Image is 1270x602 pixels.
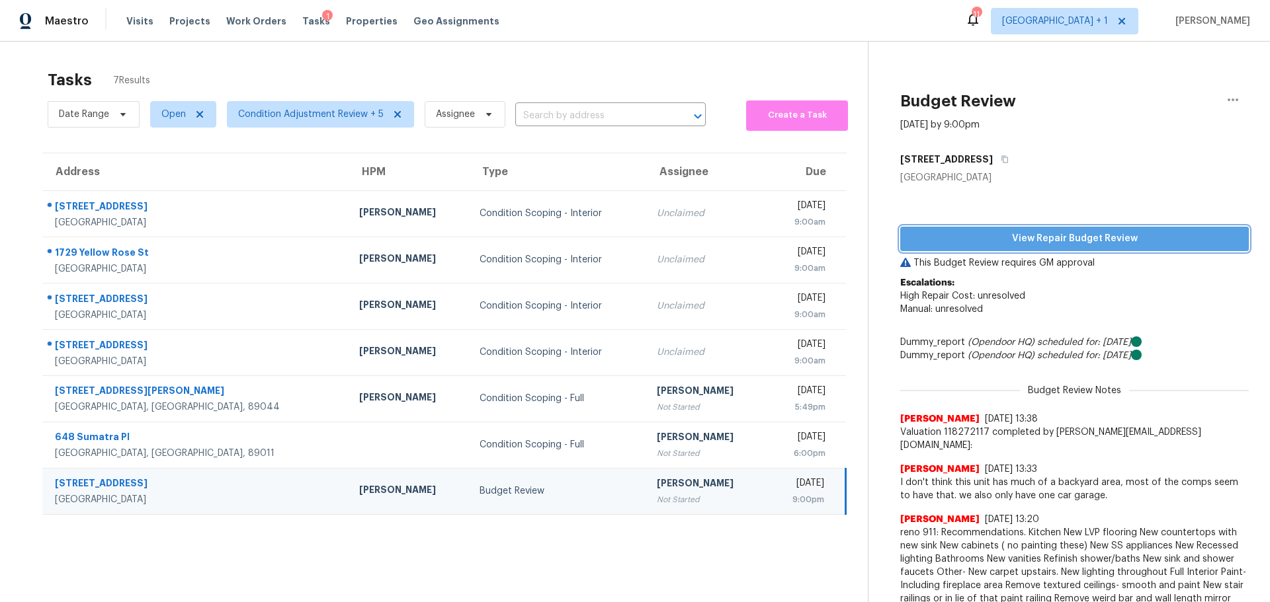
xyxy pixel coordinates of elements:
span: Tasks [302,17,330,26]
div: Condition Scoping - Interior [480,253,636,266]
div: 5:49pm [777,400,825,414]
div: 9:00am [777,354,825,367]
div: 9:00am [777,308,825,321]
div: [STREET_ADDRESS] [55,200,338,216]
div: 9:00pm [777,493,824,506]
span: Projects [169,15,210,28]
div: [DATE] [777,430,825,447]
div: [DATE] by 9:00pm [900,118,980,132]
span: Open [161,108,186,121]
div: 6:00pm [777,447,825,460]
th: Assignee [646,153,767,190]
span: [DATE] 13:33 [985,465,1037,474]
span: Maestro [45,15,89,28]
div: [PERSON_NAME] [657,430,757,447]
div: [PERSON_NAME] [657,476,757,493]
h2: Tasks [48,73,92,87]
button: View Repair Budget Review [900,227,1249,251]
th: Due [767,153,845,190]
span: Valuation 118272117 completed by [PERSON_NAME][EMAIL_ADDRESS][DOMAIN_NAME]: [900,426,1249,452]
div: [PERSON_NAME] [359,252,459,268]
div: [PERSON_NAME] [657,384,757,400]
div: [GEOGRAPHIC_DATA], [GEOGRAPHIC_DATA], 89044 [55,400,338,414]
span: Create a Task [753,108,841,123]
b: Escalations: [900,278,954,287]
p: This Budget Review requires GM approval [900,256,1249,270]
div: [STREET_ADDRESS][PERSON_NAME] [55,384,338,400]
div: Dummy_report [900,349,1249,362]
span: [GEOGRAPHIC_DATA] + 1 [1002,15,1108,28]
button: Create a Task [746,100,848,131]
div: Condition Scoping - Full [480,438,636,451]
span: [PERSON_NAME] [1170,15,1250,28]
div: [STREET_ADDRESS] [55,292,338,309]
div: Unclaimed [657,299,757,313]
span: [PERSON_NAME] [900,463,980,476]
span: Properties [346,15,398,28]
span: View Repair Budget Review [911,231,1238,247]
div: [GEOGRAPHIC_DATA] [900,171,1249,184]
th: Address [42,153,349,190]
div: Dummy_report [900,336,1249,349]
button: Copy Address [993,147,1011,171]
div: [PERSON_NAME] [359,298,459,315]
div: [GEOGRAPHIC_DATA] [55,493,338,506]
input: Search by address [515,106,669,126]
div: Not Started [657,447,757,460]
div: [GEOGRAPHIC_DATA] [55,262,338,276]
div: [PERSON_NAME] [359,344,459,361]
div: [GEOGRAPHIC_DATA] [55,309,338,322]
span: Geo Assignments [413,15,499,28]
div: [DATE] [777,338,825,354]
div: Condition Scoping - Interior [480,207,636,220]
div: [GEOGRAPHIC_DATA] [55,355,338,368]
div: Not Started [657,493,757,506]
div: [DATE] [777,384,825,400]
div: [STREET_ADDRESS] [55,338,338,355]
div: Unclaimed [657,207,757,220]
span: Assignee [436,108,475,121]
div: [DATE] [777,199,825,215]
span: High Repair Cost: unresolved [900,291,1025,301]
span: Visits [126,15,153,28]
div: 9:00am [777,215,825,229]
span: Manual: unresolved [900,305,983,314]
span: Date Range [59,108,109,121]
div: [GEOGRAPHIC_DATA] [55,216,338,229]
th: HPM [349,153,470,190]
span: [PERSON_NAME] [900,412,980,426]
span: Condition Adjustment Review + 5 [238,108,384,121]
h5: [STREET_ADDRESS] [900,153,993,166]
div: [PERSON_NAME] [359,483,459,500]
span: I don't think this unit has much of a backyard area, most of the comps seem to have that. we also... [900,476,1249,502]
div: 1729 Yellow Rose St [55,246,338,262]
i: (Opendoor HQ) [968,351,1035,360]
i: scheduled for: [DATE] [1037,338,1131,347]
div: Unclaimed [657,253,757,266]
div: [DATE] [777,476,824,493]
span: 7 Results [113,74,150,87]
div: 11 [972,8,981,21]
div: Not Started [657,400,757,414]
button: Open [689,107,707,126]
div: 9:00am [777,262,825,275]
span: Work Orders [226,15,286,28]
div: [DATE] [777,291,825,308]
div: [PERSON_NAME] [359,391,459,407]
h2: Budget Review [900,94,1016,108]
div: [STREET_ADDRESS] [55,476,338,493]
div: Condition Scoping - Interior [480,299,636,313]
span: [DATE] 13:38 [985,414,1038,424]
div: Condition Scoping - Full [480,392,636,405]
div: [PERSON_NAME] [359,206,459,222]
div: Budget Review [480,484,636,498]
span: Budget Review Notes [1020,384,1129,397]
div: Unclaimed [657,346,757,359]
div: 648 Sumatra Pl [55,430,338,447]
div: [GEOGRAPHIC_DATA], [GEOGRAPHIC_DATA], 89011 [55,447,338,460]
div: [DATE] [777,245,825,262]
th: Type [469,153,646,190]
i: scheduled for: [DATE] [1037,351,1131,360]
i: (Opendoor HQ) [968,338,1035,347]
div: Condition Scoping - Interior [480,346,636,359]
